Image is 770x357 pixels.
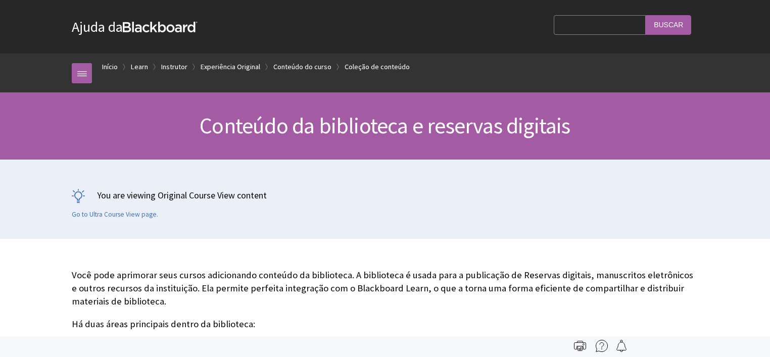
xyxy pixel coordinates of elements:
[72,318,698,331] p: Há duas áreas principais dentro da biblioteca:
[615,340,628,352] img: Follow this page
[72,18,198,36] a: Ajuda daBlackboard
[345,61,410,73] a: Coleção de conteúdo
[574,340,586,352] img: Print
[596,340,608,352] img: More help
[201,61,260,73] a: Experiência Original
[123,22,198,32] strong: Blackboard
[72,189,698,201] p: You are viewing Original Course View content
[72,269,698,309] p: Você pode aprimorar seus cursos adicionando conteúdo da biblioteca. A biblioteca é usada para a p...
[200,112,570,139] span: Conteúdo da biblioteca e reservas digitais
[273,61,331,73] a: Conteúdo do curso
[102,61,118,73] a: Início
[131,61,148,73] a: Learn
[161,61,187,73] a: Instrutor
[72,210,158,219] a: Go to Ultra Course View page.
[646,15,691,35] input: Buscar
